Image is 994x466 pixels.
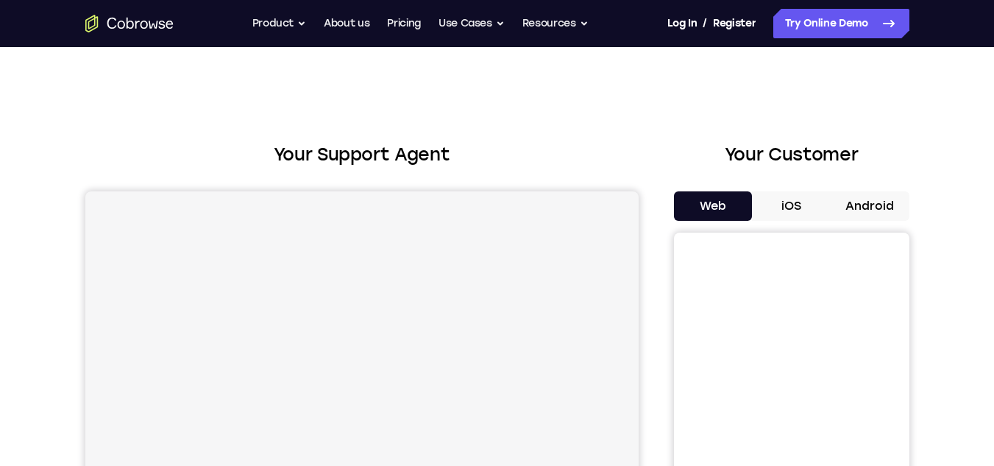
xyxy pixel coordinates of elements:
[522,9,589,38] button: Resources
[674,191,753,221] button: Web
[667,9,697,38] a: Log In
[674,141,909,168] h2: Your Customer
[85,15,174,32] a: Go to the home page
[439,9,505,38] button: Use Cases
[752,191,831,221] button: iOS
[713,9,756,38] a: Register
[85,141,639,168] h2: Your Support Agent
[252,9,307,38] button: Product
[324,9,369,38] a: About us
[773,9,909,38] a: Try Online Demo
[703,15,707,32] span: /
[831,191,909,221] button: Android
[387,9,421,38] a: Pricing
